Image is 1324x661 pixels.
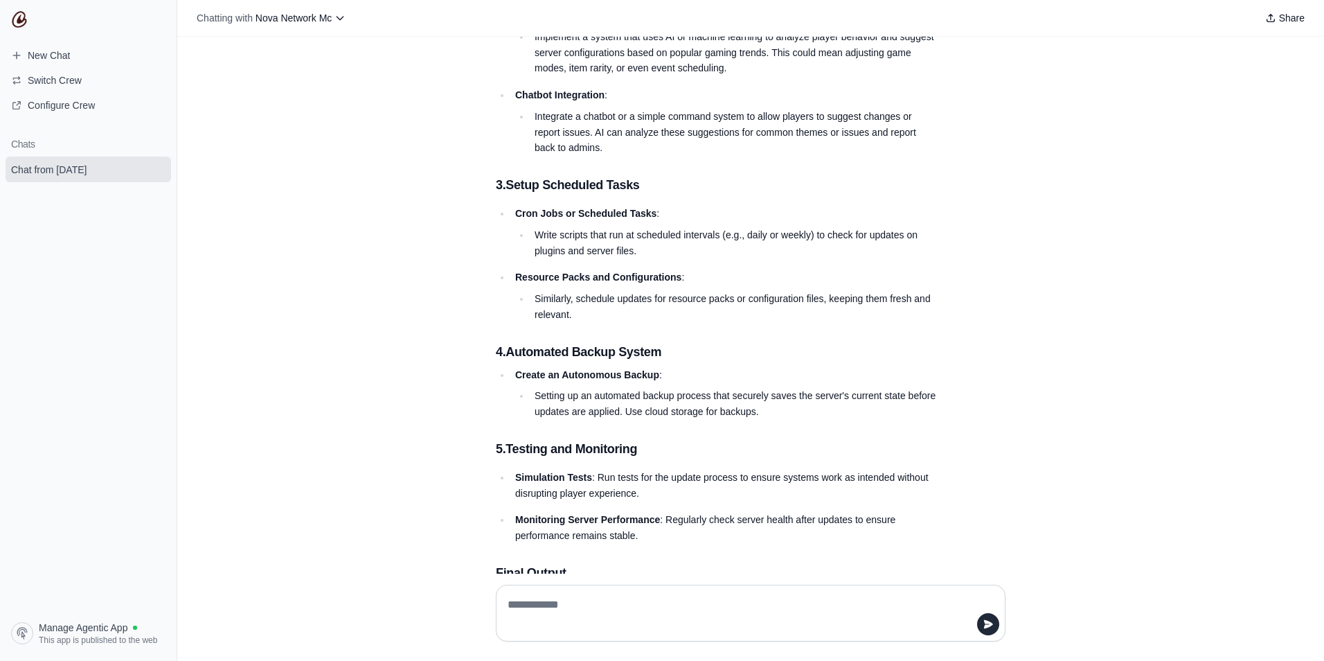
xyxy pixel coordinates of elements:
[11,163,87,177] span: Chat from [DATE]
[515,270,939,285] p: :
[6,617,171,650] a: Manage Agentic App This app is published to the web
[515,87,939,103] p: :
[496,563,939,583] h3: Final Output
[506,442,637,456] strong: Testing and Monitoring
[496,175,939,195] h3: 3.
[506,345,661,359] strong: Automated Backup System
[39,635,157,646] span: This app is published to the web
[530,388,939,420] li: Setting up an automated backup process that securely saves the server's current state before upda...
[515,514,660,525] strong: Monitoring Server Performance
[511,367,939,420] li: :
[530,227,939,259] li: Write scripts that run at scheduled intervals (e.g., daily or weekly) to check for updates on plu...
[11,11,28,28] img: CrewAI Logo
[256,12,332,24] span: Nova Network Mc
[515,208,656,219] strong: Cron Jobs or Scheduled Tasks
[6,94,171,116] a: Configure Crew
[515,89,605,100] strong: Chatbot Integration
[530,109,939,156] li: Integrate a chatbot or a simple command system to allow players to suggest changes or report issu...
[515,470,939,502] p: : Run tests for the update process to ensure systems work as intended without disrupting player e...
[515,512,939,544] p: : Regularly check server health after updates to ensure performance remains stable.
[28,49,70,62] span: New Chat
[6,157,171,182] a: Chat from [DATE]
[191,8,351,28] button: Chatting with Nova Network Mc
[197,11,253,25] span: Chatting with
[515,472,592,483] strong: Simulation Tests
[496,342,939,362] h3: 4.
[515,272,681,283] strong: Resource Packs and Configurations
[515,206,939,222] p: :
[6,69,171,91] button: Switch Crew
[28,73,82,87] span: Switch Crew
[496,439,939,459] h3: 5.
[530,291,939,323] li: Similarly, schedule updates for resource packs or configuration files, keeping them fresh and rel...
[1279,11,1305,25] span: Share
[28,98,95,112] span: Configure Crew
[515,369,659,380] strong: Create an Autonomous Backup
[6,44,171,67] a: New Chat
[506,178,639,192] strong: Setup Scheduled Tasks
[530,29,939,76] li: Implement a system that uses AI or machine learning to analyze player behavior and suggest server...
[39,621,127,635] span: Manage Agentic App
[1260,8,1310,28] button: Share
